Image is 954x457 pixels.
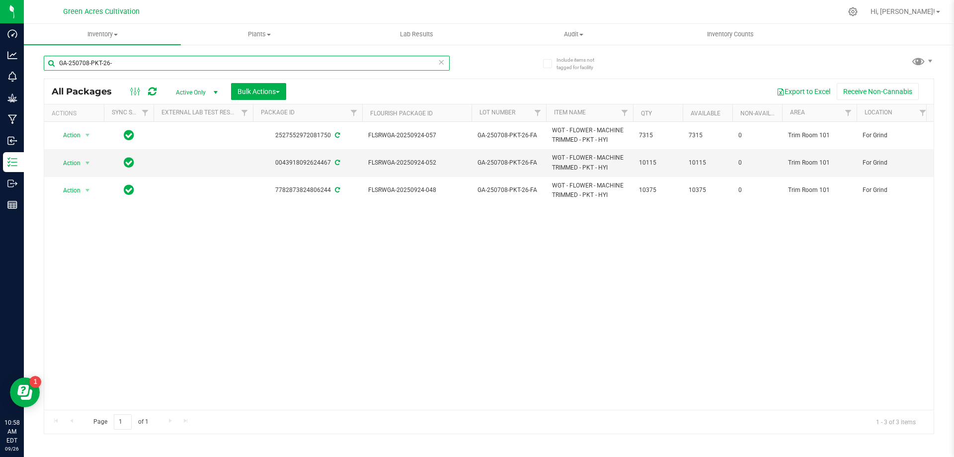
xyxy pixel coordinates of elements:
div: Actions [52,110,100,117]
span: Trim Room 101 [788,158,851,168]
span: Plants [181,30,337,39]
inline-svg: Outbound [7,179,17,188]
span: GA-250708-PKT-26-FA [477,185,540,195]
a: Inventory [24,24,181,45]
span: Trim Room 101 [788,131,851,140]
a: Audit [495,24,652,45]
a: Area [790,109,805,116]
a: Filter [915,104,931,121]
inline-svg: Manufacturing [7,114,17,124]
a: Filter [237,104,253,121]
span: select [81,183,94,197]
span: Audit [495,30,651,39]
span: FLSRWGA-20250924-048 [368,185,466,195]
span: select [81,128,94,142]
span: In Sync [124,183,134,197]
span: Inventory [24,30,181,39]
span: Action [54,156,81,170]
span: 10115 [689,158,726,168]
span: Clear [438,56,445,69]
div: 2527552972081750 [251,131,364,140]
a: Flourish Package ID [370,110,433,117]
span: All Packages [52,86,122,97]
a: External Lab Test Result [161,109,239,116]
span: 1 - 3 of 3 items [868,414,924,429]
inline-svg: Analytics [7,50,17,60]
div: 7782873824806244 [251,185,364,195]
iframe: Resource center unread badge [29,376,41,388]
span: Trim Room 101 [788,185,851,195]
span: In Sync [124,128,134,142]
input: Search Package ID, Item Name, SKU, Lot or Part Number... [44,56,450,71]
span: Page of 1 [85,414,157,430]
span: Sync from Compliance System [333,132,340,139]
span: For Grind [863,158,925,168]
a: Available [691,110,720,117]
iframe: Resource center [10,377,40,407]
span: select [81,156,94,170]
a: Sync Status [112,109,150,116]
a: Location [865,109,892,116]
inline-svg: Monitoring [7,72,17,82]
div: Manage settings [847,7,859,16]
inline-svg: Dashboard [7,29,17,39]
span: Green Acres Cultivation [63,7,140,16]
span: FLSRWGA-20250924-057 [368,131,466,140]
span: Include items not tagged for facility [556,56,606,71]
span: Hi, [PERSON_NAME]! [871,7,935,15]
a: Filter [137,104,154,121]
a: Plants [181,24,338,45]
span: 0 [738,158,776,168]
a: Lab Results [338,24,495,45]
inline-svg: Inbound [7,136,17,146]
a: Filter [530,104,546,121]
inline-svg: Inventory [7,157,17,167]
span: WGT - FLOWER - MACHINE TRIMMED - PKT - HYI [552,181,627,200]
a: Filter [346,104,362,121]
span: For Grind [863,185,925,195]
span: Sync from Compliance System [333,159,340,166]
span: Action [54,128,81,142]
span: Bulk Actions [238,88,280,95]
button: Bulk Actions [231,83,286,100]
span: 10115 [639,158,677,168]
span: In Sync [124,156,134,170]
span: 7315 [639,131,677,140]
div: 0043918092624467 [251,158,364,168]
p: 10:58 AM EDT [4,418,19,445]
span: 0 [738,185,776,195]
a: Lot Number [479,109,515,116]
a: Qty [641,110,652,117]
p: 09/26 [4,445,19,453]
button: Export to Excel [770,83,837,100]
span: 10375 [689,185,726,195]
input: 1 [114,414,132,430]
span: FLSRWGA-20250924-052 [368,158,466,168]
a: Filter [617,104,633,121]
span: GA-250708-PKT-26-FA [477,158,540,168]
span: GA-250708-PKT-26-FA [477,131,540,140]
span: Lab Results [387,30,447,39]
span: WGT - FLOWER - MACHINE TRIMMED - PKT - HYI [552,153,627,172]
span: For Grind [863,131,925,140]
span: 7315 [689,131,726,140]
a: Filter [840,104,857,121]
span: Action [54,183,81,197]
span: 10375 [639,185,677,195]
span: WGT - FLOWER - MACHINE TRIMMED - PKT - HYI [552,126,627,145]
button: Receive Non-Cannabis [837,83,919,100]
span: Inventory Counts [694,30,767,39]
span: 0 [738,131,776,140]
inline-svg: Reports [7,200,17,210]
a: Item Name [554,109,586,116]
span: Sync from Compliance System [333,186,340,193]
a: Package ID [261,109,295,116]
a: Inventory Counts [652,24,809,45]
inline-svg: Grow [7,93,17,103]
a: Non-Available [740,110,785,117]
